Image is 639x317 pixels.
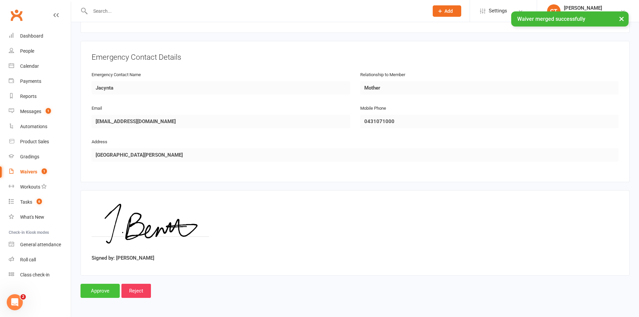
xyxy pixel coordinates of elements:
div: Reports [20,94,37,99]
label: Emergency Contact Name [92,71,141,78]
span: 1 [42,168,47,174]
div: What's New [20,214,44,220]
div: Product Sales [20,139,49,144]
div: Gradings [20,154,39,159]
a: Product Sales [9,134,71,149]
span: 2 [20,294,26,300]
a: Reports [9,89,71,104]
div: Workouts [20,184,40,190]
div: General attendance [20,242,61,247]
input: Reject [121,284,151,298]
div: Waiver merged successfully [511,11,629,27]
div: Waivers [20,169,37,174]
a: Tasks 6 [9,195,71,210]
a: Workouts [9,179,71,195]
a: Waivers 1 [9,164,71,179]
a: Calendar [9,59,71,74]
div: Dashboard [20,33,43,39]
div: Calendar [20,63,39,69]
label: Mobile Phone [360,105,386,112]
button: Add [433,5,461,17]
a: Automations [9,119,71,134]
a: Dashboard [9,29,71,44]
iframe: Intercom live chat [7,294,23,310]
label: Relationship to Member [360,71,405,78]
div: Payments [20,78,41,84]
span: 6 [37,199,42,204]
a: Clubworx [8,7,25,23]
div: People [20,48,34,54]
a: What's New [9,210,71,225]
div: CT [547,4,561,18]
input: Approve [81,284,120,298]
input: Search... [88,6,424,16]
div: Class check-in [20,272,50,277]
label: Signed by: [PERSON_NAME] [92,254,154,262]
a: General attendance kiosk mode [9,237,71,252]
div: Tasks [20,199,32,205]
span: 1 [46,108,51,114]
a: Roll call [9,252,71,267]
a: Messages 1 [9,104,71,119]
div: Emergency Contact Details [92,52,619,63]
span: Add [444,8,453,14]
div: Messages [20,109,41,114]
a: Class kiosk mode [9,267,71,282]
img: image1755151766.png [92,201,209,252]
a: Gradings [9,149,71,164]
div: Roll call [20,257,36,262]
label: Email [92,105,102,112]
div: [PERSON_NAME] [564,5,620,11]
label: Address [92,139,107,146]
a: Payments [9,74,71,89]
div: Immersion MMA Ringwood [564,11,620,17]
button: × [616,11,628,26]
a: People [9,44,71,59]
div: Automations [20,124,47,129]
span: Settings [489,3,507,18]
